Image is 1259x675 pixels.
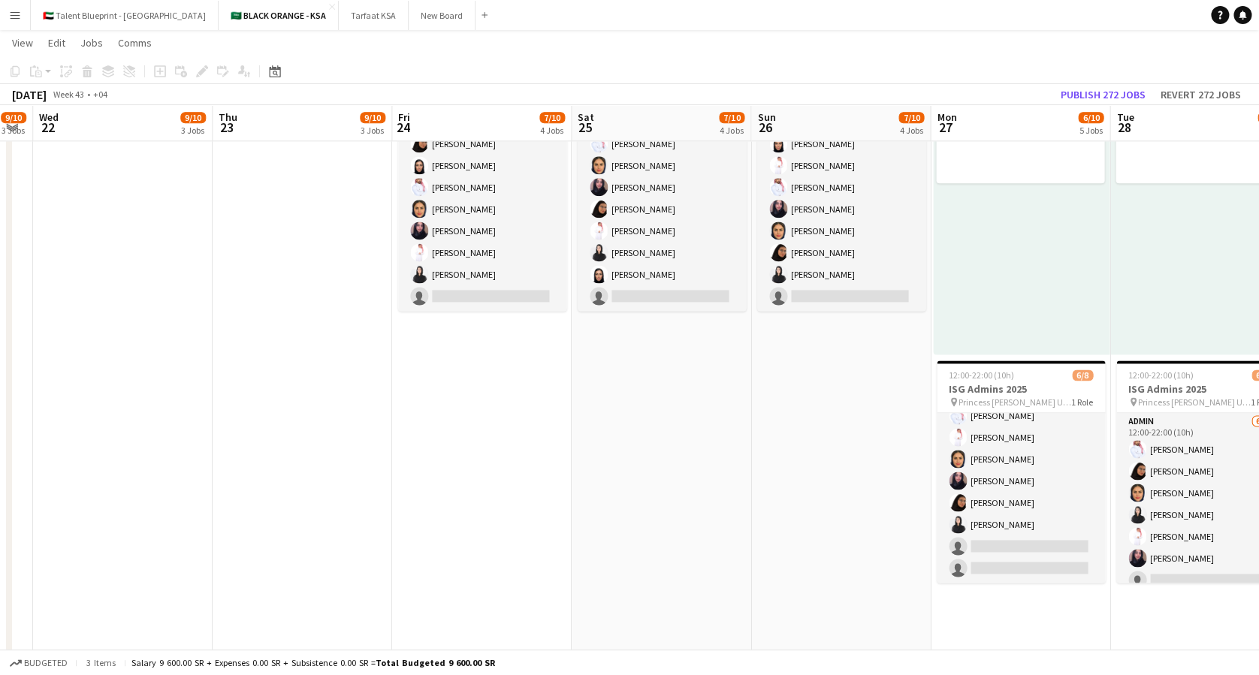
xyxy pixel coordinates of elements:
app-card-role: Admin7/812:00-22:00 (10h)[PERSON_NAME][PERSON_NAME][PERSON_NAME][PERSON_NAME][PERSON_NAME][PERSON... [398,107,566,311]
button: Revert 272 jobs [1155,85,1247,104]
span: 12:00-22:00 (10h) [949,369,1014,381]
app-card-role: Admin7/812:00-22:00 (10h)[PERSON_NAME][PERSON_NAME][PERSON_NAME][PERSON_NAME][PERSON_NAME][PERSON... [578,107,746,311]
app-job-card: 12:00-22:00 (10h)6/8ISG Admins 2025 Princess [PERSON_NAME] University1 RoleAdmin6/812:00-22:00 (1... [937,360,1105,583]
div: 3 Jobs [181,125,205,136]
span: Mon [937,110,956,124]
div: 4 Jobs [540,125,564,136]
span: 7/10 [539,112,565,123]
button: 🇦🇪 Talent Blueprint - [GEOGRAPHIC_DATA] [31,1,219,30]
a: Jobs [74,33,109,53]
button: Tarfaat KSA [339,1,409,30]
span: Comms [118,36,152,50]
app-job-card: 12:00-22:00 (10h)7/8ISG Admins 2025 Princess [PERSON_NAME] University1 RoleAdmin7/812:00-22:00 (1... [757,89,925,311]
span: 26 [755,119,775,136]
app-job-card: 12:00-22:00 (10h)7/8ISG Admins 2025 Princess [PERSON_NAME] University1 RoleAdmin7/812:00-22:00 (1... [578,89,746,311]
span: View [12,36,33,50]
div: 4 Jobs [720,125,744,136]
span: 12:00-22:00 (10h) [1128,369,1194,381]
a: View [6,33,39,53]
span: Total Budgeted 9 600.00 SR [376,657,495,668]
span: Sun [757,110,775,124]
span: 24 [396,119,410,136]
app-card-role: Admin7/812:00-22:00 (10h)[PERSON_NAME][PERSON_NAME][PERSON_NAME][PERSON_NAME][PERSON_NAME][PERSON... [757,107,925,311]
div: 4 Jobs [899,125,923,136]
span: 22 [37,119,59,136]
span: 25 [575,119,594,136]
span: Edit [48,36,65,50]
app-job-card: 12:00-22:00 (10h)7/8ISG Admins 2025 Princess [PERSON_NAME] University1 RoleAdmin7/812:00-22:00 (1... [398,89,566,311]
span: 9/10 [180,112,206,123]
app-job-card: Draft [936,129,1104,183]
span: 7/10 [898,112,924,123]
span: 3 items [83,657,119,668]
span: 28 [1114,119,1134,136]
span: Princess [PERSON_NAME] University [1138,396,1251,408]
span: 6/8 [1072,369,1093,381]
span: Tue [1116,110,1134,124]
span: Budgeted [24,658,68,668]
span: Sat [578,110,594,124]
h3: ISG Admins 2025 [937,382,1105,396]
a: Comms [112,33,158,53]
div: Salary 9 600.00 SR + Expenses 0.00 SR + Subsistence 0.00 SR = [131,657,495,668]
button: Budgeted [8,655,70,671]
div: 5 Jobs [1079,125,1103,136]
span: 9/10 [1,112,26,123]
span: 7/10 [719,112,744,123]
div: 3 Jobs [2,125,26,136]
a: Edit [42,33,71,53]
span: 6/10 [1078,112,1104,123]
div: +04 [93,89,107,100]
button: 🇸🇦 BLACK ORANGE - KSA [219,1,339,30]
span: 23 [216,119,237,136]
button: Publish 272 jobs [1055,85,1152,104]
span: 27 [934,119,956,136]
div: [DATE] [12,87,47,102]
span: Wed [39,110,59,124]
span: Jobs [80,36,103,50]
span: Thu [219,110,237,124]
span: 9/10 [360,112,385,123]
span: Week 43 [50,89,87,100]
button: New Board [409,1,476,30]
span: Princess [PERSON_NAME] University [959,396,1071,408]
span: 1 Role [1071,396,1093,408]
app-card-role: Admin6/812:00-22:00 (10h)[PERSON_NAME][PERSON_NAME][PERSON_NAME][PERSON_NAME][PERSON_NAME][PERSON... [937,379,1105,583]
span: Fri [398,110,410,124]
div: 3 Jobs [361,125,385,136]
